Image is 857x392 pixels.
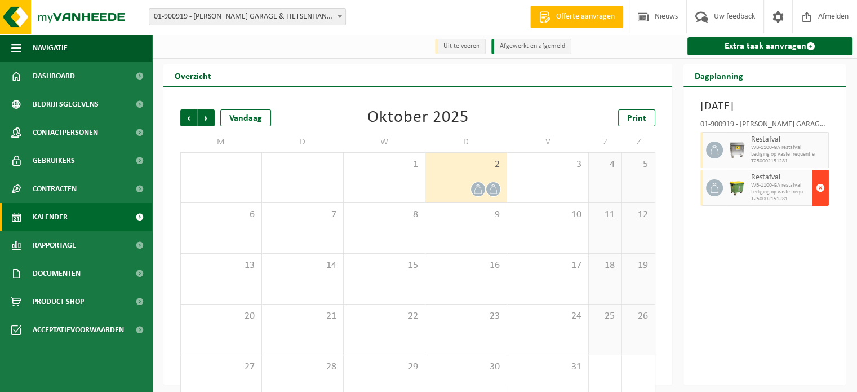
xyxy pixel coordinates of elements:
[507,132,589,152] td: V
[180,132,262,152] td: M
[513,259,583,272] span: 17
[513,158,583,171] span: 3
[751,189,809,196] span: Lediging op vaste frequentie
[530,6,623,28] a: Offerte aanvragen
[33,34,68,62] span: Navigatie
[513,310,583,323] span: 24
[751,135,825,144] span: Restafval
[751,158,825,165] span: T250002151281
[751,196,809,202] span: T250002151281
[349,158,419,171] span: 1
[751,151,825,158] span: Lediging op vaste frequentie
[180,109,197,126] span: Vorige
[33,259,81,288] span: Documenten
[262,132,344,152] td: D
[751,182,809,189] span: WB-1100-GA restafval
[729,179,745,196] img: WB-1100-HPE-GN-50
[344,132,425,152] td: W
[33,316,124,344] span: Acceptatievoorwaarden
[349,259,419,272] span: 15
[268,310,338,323] span: 21
[431,310,501,323] span: 23
[553,11,618,23] span: Offerte aanvragen
[149,9,345,25] span: 01-900919 - BOTERMAN GARAGE & FIETSENHANDE - BEERNEM
[149,8,346,25] span: 01-900919 - BOTERMAN GARAGE & FIETSENHANDE - BEERNEM
[435,39,486,54] li: Uit te voeren
[349,361,419,373] span: 29
[618,109,655,126] a: Print
[513,209,583,221] span: 10
[431,209,501,221] span: 9
[700,121,829,132] div: 01-900919 - [PERSON_NAME] GARAGE & FIETSENHANDE - BEERNEM
[33,118,98,147] span: Contactpersonen
[431,361,501,373] span: 30
[491,39,571,54] li: Afgewerkt en afgemeld
[187,361,256,373] span: 27
[700,98,829,115] h3: [DATE]
[594,209,616,221] span: 11
[751,144,825,151] span: WB-1100-GA restafval
[627,114,646,123] span: Print
[431,158,501,171] span: 2
[33,288,84,316] span: Product Shop
[513,361,583,373] span: 31
[349,310,419,323] span: 22
[594,158,616,171] span: 4
[33,203,68,231] span: Kalender
[33,147,75,175] span: Gebruikers
[33,175,77,203] span: Contracten
[33,90,99,118] span: Bedrijfsgegevens
[628,310,649,323] span: 26
[628,209,649,221] span: 12
[683,64,754,86] h2: Dagplanning
[268,209,338,221] span: 7
[622,132,655,152] td: Z
[187,209,256,221] span: 6
[268,361,338,373] span: 28
[367,109,469,126] div: Oktober 2025
[729,142,745,158] img: WB-1100-GAL-GY-02
[431,259,501,272] span: 16
[594,310,616,323] span: 25
[268,259,338,272] span: 14
[187,259,256,272] span: 13
[589,132,622,152] td: Z
[628,158,649,171] span: 5
[163,64,223,86] h2: Overzicht
[33,62,75,90] span: Dashboard
[220,109,271,126] div: Vandaag
[425,132,507,152] td: D
[187,310,256,323] span: 20
[349,209,419,221] span: 8
[687,37,852,55] a: Extra taak aanvragen
[198,109,215,126] span: Volgende
[594,259,616,272] span: 18
[33,231,76,259] span: Rapportage
[628,259,649,272] span: 19
[751,173,809,182] span: Restafval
